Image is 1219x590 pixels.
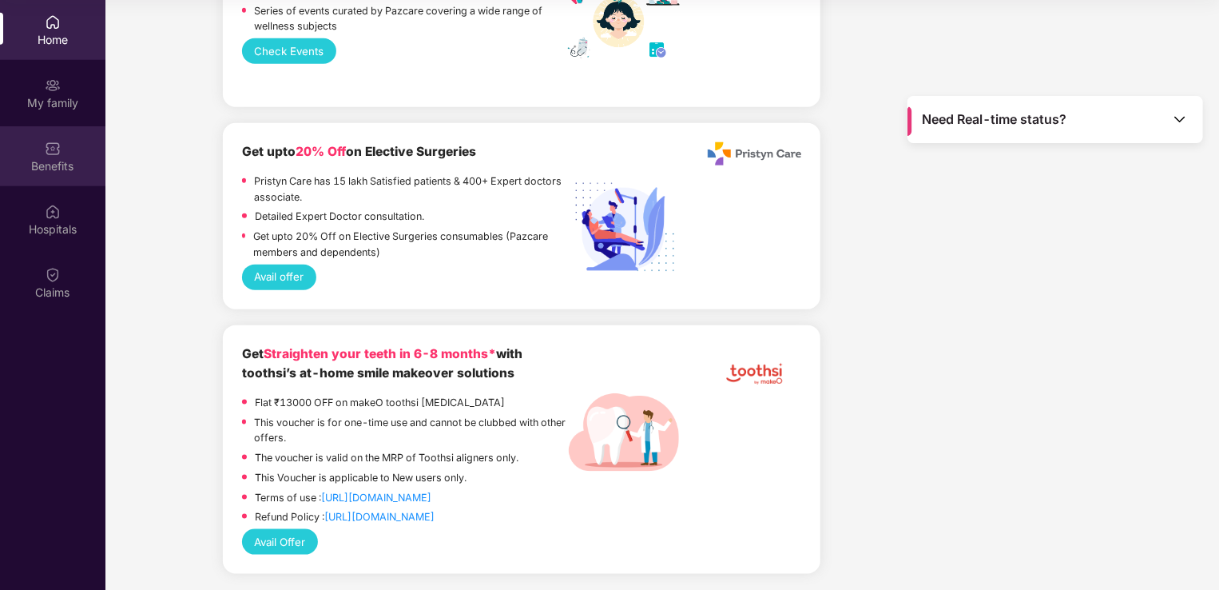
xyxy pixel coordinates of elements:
img: svg+xml;base64,PHN2ZyBpZD0iQ2xhaW0iIHhtbG5zPSJodHRwOi8vd3d3LnczLm9yZy8yMDAwL3N2ZyIgd2lkdGg9IjIwIi... [45,267,61,283]
img: Pristyn_Care_Logo%20(1).png [708,142,801,165]
p: The voucher is valid on the MRP of Toothsi aligners only. [255,450,518,466]
span: Straighten your teeth in 6-8 months* [264,346,496,361]
a: [URL][DOMAIN_NAME] [324,511,435,523]
img: male-dentist-holding-magnifier-while-doing-tooth-research%202.png [568,377,680,488]
p: Terms of use : [255,490,431,506]
p: Refund Policy : [255,509,435,525]
a: [URL][DOMAIN_NAME] [321,492,431,504]
img: svg+xml;base64,PHN2ZyBpZD0iSG9tZSIgeG1sbnM9Imh0dHA6Ly93d3cudzMub3JnLzIwMDAvc3ZnIiB3aWR0aD0iMjAiIG... [45,14,61,30]
img: Elective%20Surgery.png [568,174,680,286]
p: Flat ₹13000 OFF on makeO toothsi [MEDICAL_DATA] [255,395,505,411]
img: Toggle Icon [1172,111,1188,127]
b: Get upto on Elective Surgeries [242,144,476,159]
p: This Voucher is applicable to New users only. [255,470,467,486]
span: 20% Off [296,144,346,159]
p: Pristyn Care has 15 lakh Satisfied patients & 400+ Expert doctors associate. [254,173,568,205]
p: Detailed Expert Doctor consultation. [255,209,424,225]
img: tootshi.png [708,345,801,405]
button: Avail offer [242,265,316,290]
img: svg+xml;base64,PHN2ZyBpZD0iQmVuZWZpdHMiIHhtbG5zPSJodHRwOi8vd3d3LnczLm9yZy8yMDAwL3N2ZyIgd2lkdGg9Ij... [45,141,61,157]
button: Avail Offer [242,529,318,555]
span: Need Real-time status? [923,111,1067,128]
button: Check Events [242,38,336,64]
p: Series of events curated by Pazcare covering a wide range of wellness subjects [254,3,568,35]
img: svg+xml;base64,PHN2ZyB3aWR0aD0iMjAiIGhlaWdodD0iMjAiIHZpZXdCb3g9IjAgMCAyMCAyMCIgZmlsbD0ibm9uZSIgeG... [45,78,61,94]
p: Get upto 20% Off on Elective Surgeries consumables (Pazcare members and dependents) [253,229,568,261]
img: svg+xml;base64,PHN2ZyBpZD0iSG9zcGl0YWxzIiB4bWxucz0iaHR0cDovL3d3dy53My5vcmcvMjAwMC9zdmciIHdpZHRoPS... [45,204,61,220]
p: This voucher is for one-time use and cannot be clubbed with other offers. [254,415,568,447]
b: Get with toothsi’s at-home smile makeover solutions [242,346,522,381]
